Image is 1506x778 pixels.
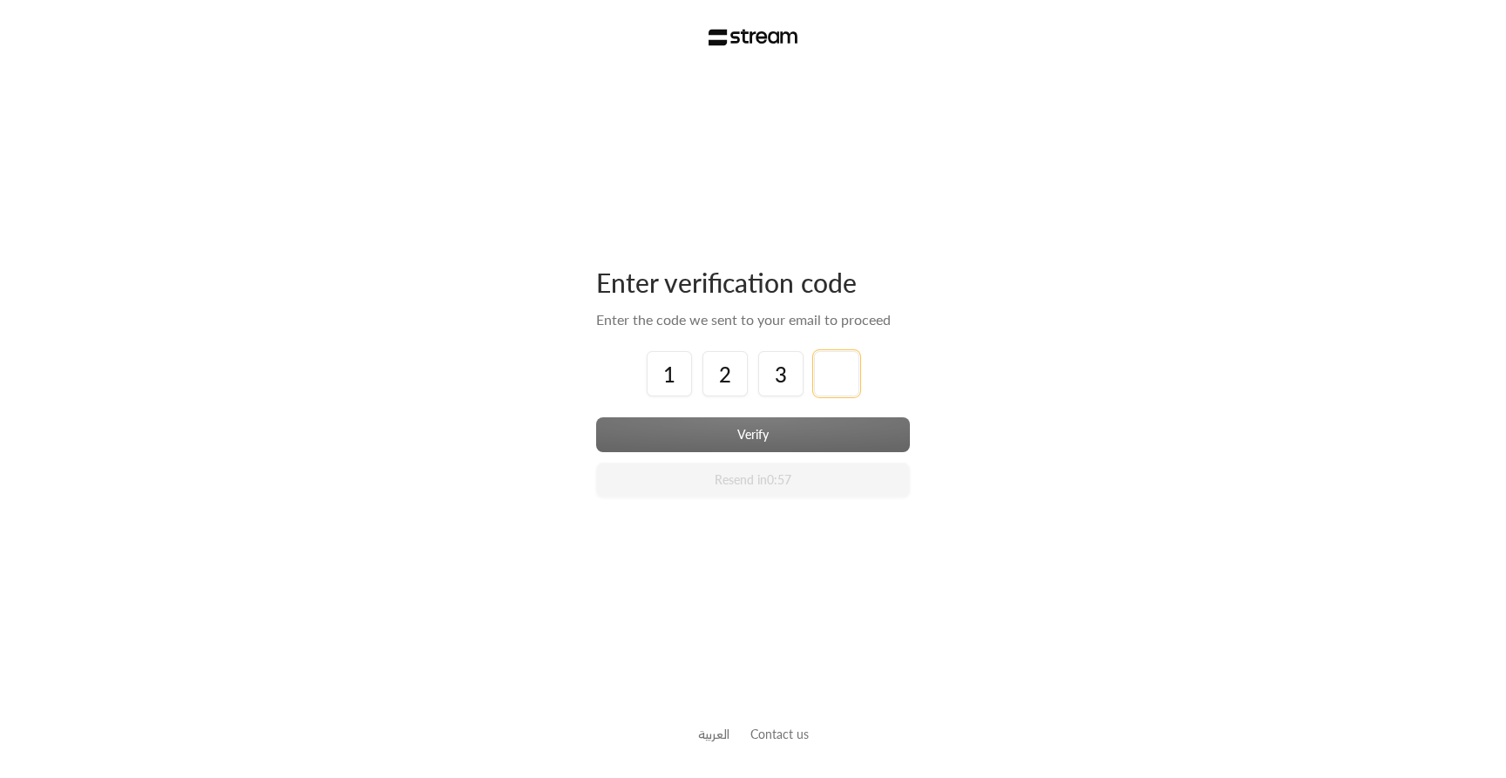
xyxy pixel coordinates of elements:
[596,266,910,299] div: Enter verification code
[596,309,910,330] div: Enter the code we sent to your email to proceed
[698,718,729,750] a: العربية
[750,727,809,741] a: Contact us
[709,29,798,46] img: Stream Logo
[750,725,809,743] button: Contact us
